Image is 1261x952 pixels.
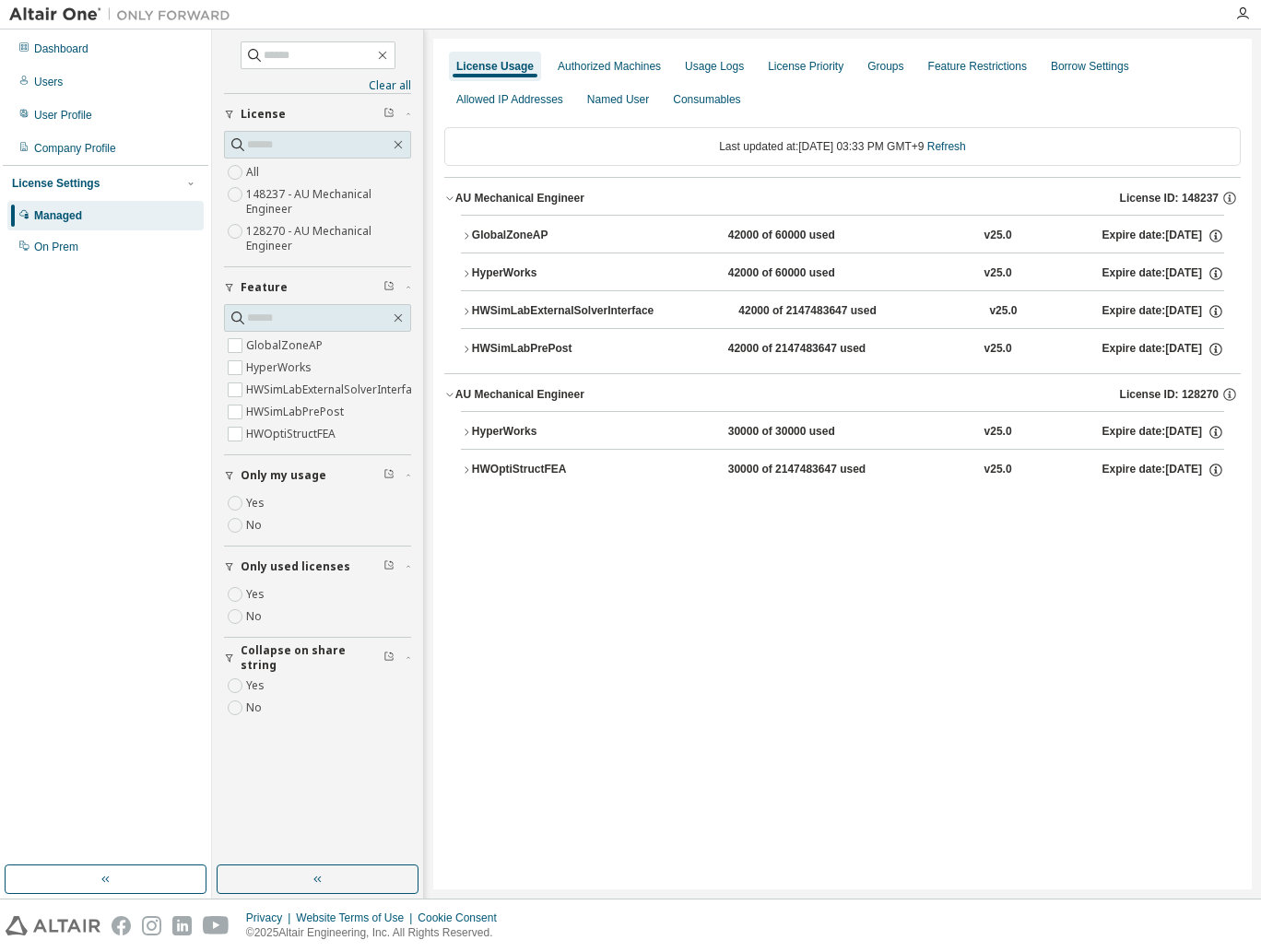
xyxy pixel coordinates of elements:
[728,462,894,478] div: 30000 of 2147483647 used
[984,265,1012,282] div: v25.0
[246,357,315,379] label: HyperWorks
[246,423,339,445] label: HWOptiStructFEA
[246,379,428,401] label: HWSimLabExternalSolverInterface
[984,424,1012,441] div: v25.0
[246,220,411,257] label: 128270 - AU Mechanical Engineer
[6,916,100,935] img: altair_logo.svg
[224,78,411,93] a: Clear all
[224,267,411,308] button: Feature
[241,107,286,122] span: License
[296,911,418,925] div: Website Terms of Use
[768,59,843,74] div: License Priority
[34,208,82,223] div: Managed
[246,925,508,941] p: © 2025 Altair Engineering, Inc. All Rights Reserved.
[246,183,411,220] label: 148237 - AU Mechanical Engineer
[383,280,395,295] span: Clear filter
[224,638,411,678] button: Collapse on share string
[224,94,411,135] button: License
[461,291,1224,332] button: HWSimLabExternalSolverInterface42000 of 2147483647 usedv25.0Expire date:[DATE]
[1102,341,1223,358] div: Expire date: [DATE]
[472,303,654,320] div: HWSimLabExternalSolverInterface
[1120,191,1219,206] span: License ID: 148237
[456,92,563,107] div: Allowed IP Addresses
[728,424,894,441] div: 30000 of 30000 used
[461,412,1224,452] button: HyperWorks30000 of 30000 usedv25.0Expire date:[DATE]
[241,643,383,673] span: Collapse on share string
[383,559,395,574] span: Clear filter
[444,178,1241,218] button: AU Mechanical EngineerLicense ID: 148237
[472,228,638,244] div: GlobalZoneAP
[927,140,966,153] a: Refresh
[673,92,740,107] div: Consumables
[34,41,88,56] div: Dashboard
[1102,265,1223,282] div: Expire date: [DATE]
[246,583,268,605] label: Yes
[472,424,638,441] div: HyperWorks
[1102,462,1223,478] div: Expire date: [DATE]
[444,374,1241,415] button: AU Mechanical EngineerLicense ID: 128270
[241,280,288,295] span: Feature
[461,329,1224,370] button: HWSimLabPrePost42000 of 2147483647 usedv25.0Expire date:[DATE]
[246,401,348,423] label: HWSimLabPrePost
[112,916,131,935] img: facebook.svg
[928,59,1027,74] div: Feature Restrictions
[472,462,638,478] div: HWOptiStructFEA
[728,341,894,358] div: 42000 of 2147483647 used
[738,303,904,320] div: 42000 of 2147483647 used
[383,107,395,122] span: Clear filter
[461,450,1224,490] button: HWOptiStructFEA30000 of 2147483647 usedv25.0Expire date:[DATE]
[461,216,1224,256] button: GlobalZoneAP42000 of 60000 usedv25.0Expire date:[DATE]
[418,911,507,925] div: Cookie Consent
[867,59,903,74] div: Groups
[246,514,265,536] label: No
[728,228,894,244] div: 42000 of 60000 used
[246,911,296,925] div: Privacy
[1102,424,1223,441] div: Expire date: [DATE]
[685,59,744,74] div: Usage Logs
[246,675,268,697] label: Yes
[472,265,638,282] div: HyperWorks
[203,916,230,935] img: youtube.svg
[224,455,411,496] button: Only my usage
[444,127,1241,166] div: Last updated at: [DATE] 03:33 PM GMT+9
[1120,387,1219,402] span: License ID: 128270
[1102,303,1224,320] div: Expire date: [DATE]
[455,191,584,206] div: AU Mechanical Engineer
[558,59,661,74] div: Authorized Machines
[172,916,192,935] img: linkedin.svg
[246,492,268,514] label: Yes
[1051,59,1129,74] div: Borrow Settings
[1102,228,1223,244] div: Expire date: [DATE]
[984,228,1012,244] div: v25.0
[989,303,1017,320] div: v25.0
[472,341,638,358] div: HWSimLabPrePost
[383,468,395,483] span: Clear filter
[984,341,1012,358] div: v25.0
[455,387,584,402] div: AU Mechanical Engineer
[246,697,265,719] label: No
[246,161,263,183] label: All
[9,6,240,24] img: Altair One
[456,59,534,74] div: License Usage
[34,108,92,123] div: User Profile
[34,240,78,254] div: On Prem
[224,547,411,587] button: Only used licenses
[246,335,326,357] label: GlobalZoneAP
[246,605,265,628] label: No
[241,559,350,574] span: Only used licenses
[241,468,326,483] span: Only my usage
[34,141,116,156] div: Company Profile
[461,253,1224,294] button: HyperWorks42000 of 60000 usedv25.0Expire date:[DATE]
[383,651,395,665] span: Clear filter
[984,462,1012,478] div: v25.0
[587,92,649,107] div: Named User
[34,75,63,89] div: Users
[728,265,894,282] div: 42000 of 60000 used
[12,176,100,191] div: License Settings
[142,916,161,935] img: instagram.svg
